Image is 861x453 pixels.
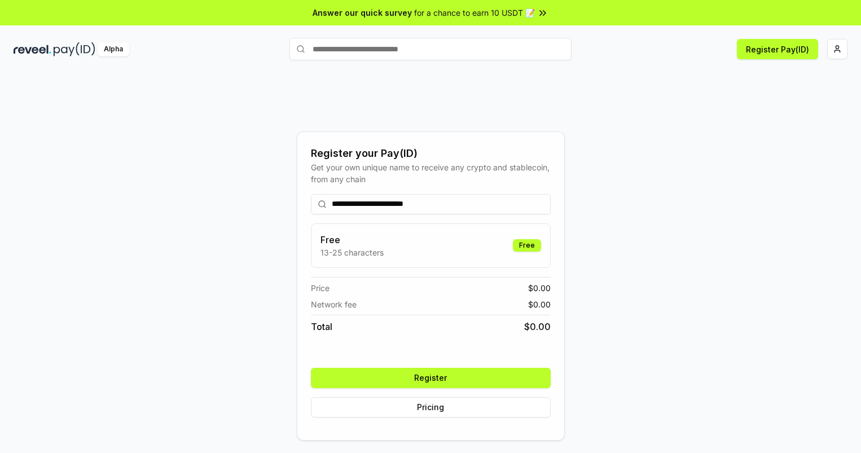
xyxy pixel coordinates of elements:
[311,282,330,294] span: Price
[98,42,129,56] div: Alpha
[311,397,551,417] button: Pricing
[524,320,551,333] span: $ 0.00
[14,42,51,56] img: reveel_dark
[320,247,384,258] p: 13-25 characters
[513,239,541,252] div: Free
[313,7,412,19] span: Answer our quick survey
[528,298,551,310] span: $ 0.00
[320,233,384,247] h3: Free
[311,368,551,388] button: Register
[528,282,551,294] span: $ 0.00
[311,161,551,185] div: Get your own unique name to receive any crypto and stablecoin, from any chain
[311,320,332,333] span: Total
[311,146,551,161] div: Register your Pay(ID)
[311,298,357,310] span: Network fee
[414,7,535,19] span: for a chance to earn 10 USDT 📝
[54,42,95,56] img: pay_id
[737,39,818,59] button: Register Pay(ID)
